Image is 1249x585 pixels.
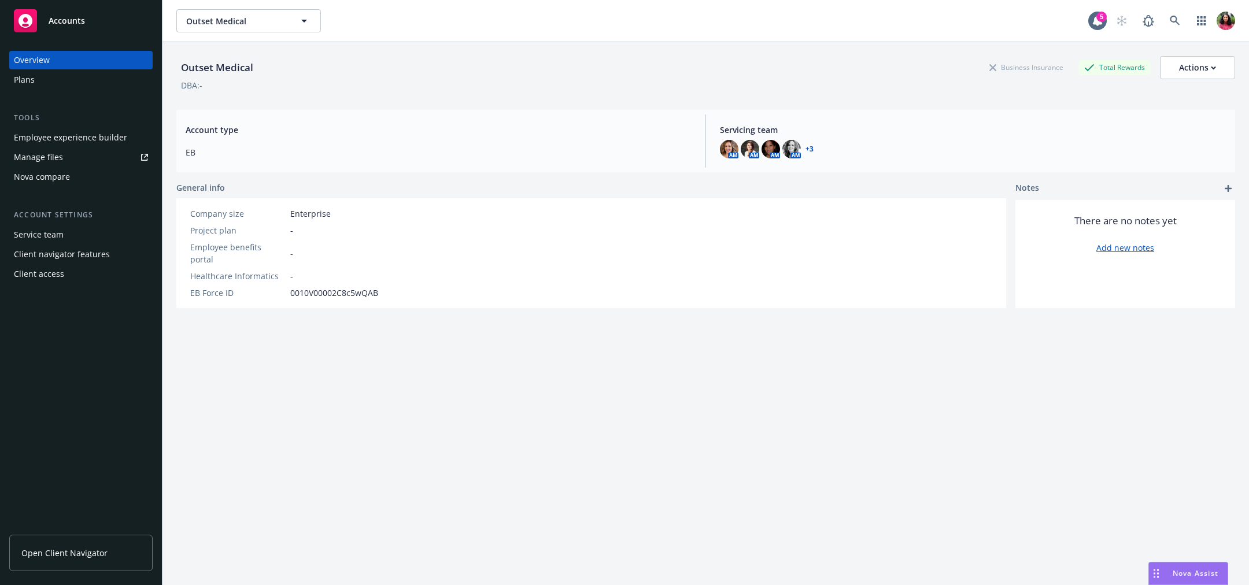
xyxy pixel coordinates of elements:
[1015,182,1039,195] span: Notes
[14,265,64,283] div: Client access
[1179,57,1216,79] div: Actions
[190,287,286,299] div: EB Force ID
[1078,60,1151,75] div: Total Rewards
[176,182,225,194] span: General info
[14,148,63,166] div: Manage files
[1173,568,1218,578] span: Nova Assist
[186,15,286,27] span: Outset Medical
[14,245,110,264] div: Client navigator features
[181,79,202,91] div: DBA: -
[1190,9,1213,32] a: Switch app
[9,265,153,283] a: Client access
[9,209,153,221] div: Account settings
[1137,9,1160,32] a: Report a Bug
[1163,9,1187,32] a: Search
[176,60,258,75] div: Outset Medical
[290,247,293,260] span: -
[720,124,1226,136] span: Servicing team
[290,270,293,282] span: -
[14,51,50,69] div: Overview
[14,225,64,244] div: Service team
[1148,562,1228,585] button: Nova Assist
[9,225,153,244] a: Service team
[290,224,293,236] span: -
[190,241,286,265] div: Employee benefits portal
[9,71,153,89] a: Plans
[1217,12,1235,30] img: photo
[9,5,153,37] a: Accounts
[741,140,759,158] img: photo
[9,168,153,186] a: Nova compare
[14,71,35,89] div: Plans
[190,224,286,236] div: Project plan
[1160,56,1235,79] button: Actions
[762,140,780,158] img: photo
[9,245,153,264] a: Client navigator features
[1074,214,1177,228] span: There are no notes yet
[186,146,692,158] span: EB
[9,51,153,69] a: Overview
[290,287,378,299] span: 0010V00002C8c5wQAB
[21,547,108,559] span: Open Client Navigator
[984,60,1069,75] div: Business Insurance
[9,148,153,166] a: Manage files
[14,128,127,147] div: Employee experience builder
[782,140,801,158] img: photo
[190,208,286,220] div: Company size
[1096,242,1154,254] a: Add new notes
[1096,12,1107,22] div: 5
[186,124,692,136] span: Account type
[1110,9,1133,32] a: Start snowing
[49,16,85,25] span: Accounts
[290,208,331,220] span: Enterprise
[1221,182,1235,195] a: add
[176,9,321,32] button: Outset Medical
[720,140,738,158] img: photo
[14,168,70,186] div: Nova compare
[190,270,286,282] div: Healthcare Informatics
[9,112,153,124] div: Tools
[9,128,153,147] a: Employee experience builder
[805,146,814,153] a: +3
[1149,562,1163,584] div: Drag to move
